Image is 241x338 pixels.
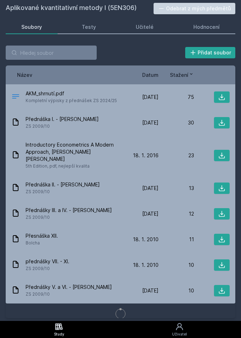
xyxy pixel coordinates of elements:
[159,236,194,243] div: 11
[170,71,194,79] button: Stažení
[159,210,194,217] div: 12
[159,262,194,269] div: 10
[159,287,194,294] div: 10
[26,232,58,239] span: Přesnáška XII.
[178,20,235,34] a: Hodnocení
[142,185,159,192] span: [DATE]
[159,185,194,192] div: 13
[6,20,58,34] a: Soubory
[193,23,220,31] div: Hodnocení
[21,23,42,31] div: Soubory
[26,163,120,170] span: 5th Edition, pdf, nejlepší kvalita
[26,258,69,265] span: přednášky VII. - XI.
[26,181,100,188] span: Přednáška II. - [PERSON_NAME]
[6,46,97,60] input: Hledej soubor
[26,141,120,163] span: Introductory Econometrics A Modern Approach, [PERSON_NAME] [PERSON_NAME]
[159,119,194,126] div: 30
[133,262,159,269] span: 18. 1. 2010
[26,90,117,97] span: AKM_shrnutí.pdf
[26,265,69,272] span: ZS 2009/10
[142,71,159,79] button: Datum
[66,20,112,34] a: Testy
[26,291,112,298] span: ZS 2009/10
[159,152,194,159] div: 23
[26,214,112,221] span: ZS 2009/10
[26,116,99,123] span: Přednáška I. - [PERSON_NAME]
[185,47,236,58] button: Přidat soubor
[154,3,236,14] button: Odebrat z mých předmětů
[26,239,58,247] span: Bolcha
[133,152,159,159] span: 18. 1. 2016
[142,287,159,294] span: [DATE]
[26,123,99,130] span: ZS 2009/10
[11,92,20,102] div: PDF
[54,332,64,337] div: Study
[26,188,100,195] span: ZS 2009/10
[142,119,159,126] span: [DATE]
[142,94,159,101] span: [DATE]
[26,207,112,214] span: Přednášky III. a IV. - [PERSON_NAME]
[133,236,159,243] span: 18. 1. 2010
[136,23,154,31] div: Učitelé
[82,23,96,31] div: Testy
[120,20,169,34] a: Učitelé
[142,210,159,217] span: [DATE]
[17,71,32,79] button: Název
[159,94,194,101] div: 75
[26,284,112,291] span: Přednášky V. a VI. - [PERSON_NAME]
[172,332,187,337] div: Uživatel
[170,71,188,79] span: Stažení
[6,3,154,14] h2: Aplikované kvantitativní metody I (5EN306)
[26,97,117,104] span: Kompletní výpisky z přednášek ZS 2024/25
